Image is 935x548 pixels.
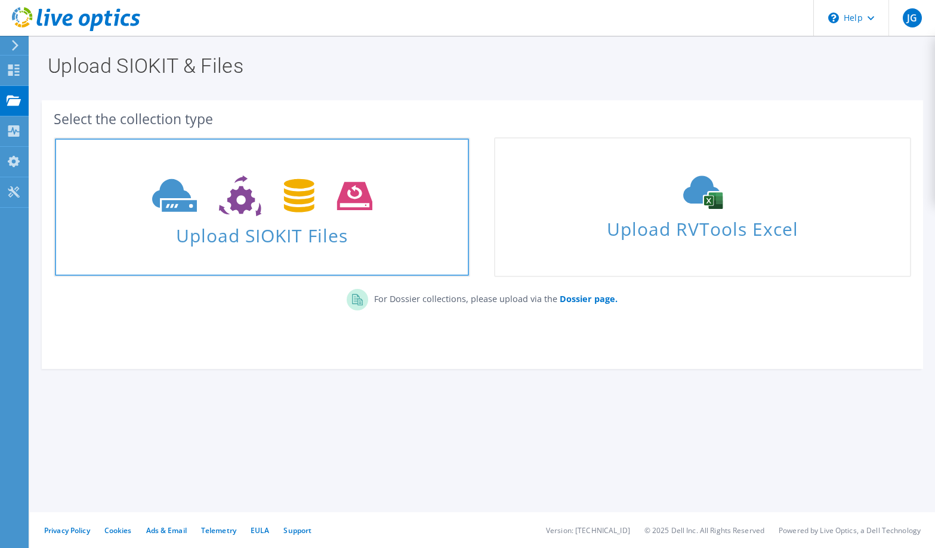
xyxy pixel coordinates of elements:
[494,137,911,277] a: Upload RVTools Excel
[54,112,911,125] div: Select the collection type
[828,13,839,23] svg: \n
[201,525,236,535] a: Telemetry
[55,219,469,245] span: Upload SIOKIT Files
[104,525,132,535] a: Cookies
[560,293,618,304] b: Dossier page.
[557,293,618,304] a: Dossier page.
[146,525,187,535] a: Ads & Email
[644,525,764,535] li: © 2025 Dell Inc. All Rights Reserved
[48,56,911,76] h1: Upload SIOKIT & Files
[54,137,470,277] a: Upload SIOKIT Files
[903,8,922,27] span: JG
[546,525,630,535] li: Version: [TECHNICAL_ID]
[368,289,618,306] p: For Dossier collections, please upload via the
[251,525,269,535] a: EULA
[44,525,90,535] a: Privacy Policy
[283,525,311,535] a: Support
[495,213,909,239] span: Upload RVTools Excel
[779,525,921,535] li: Powered by Live Optics, a Dell Technology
